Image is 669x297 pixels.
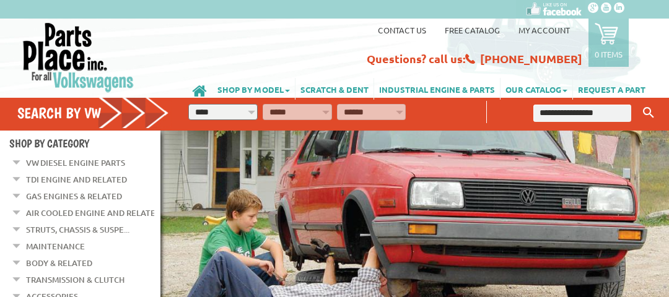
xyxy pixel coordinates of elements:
h4: Search by VW [17,104,169,122]
a: 0 items [588,19,629,67]
button: Keyword Search [639,103,658,123]
h4: Shop By Category [9,137,160,150]
a: SCRATCH & DENT [295,78,374,100]
a: TDI Engine and Related [26,171,127,187]
a: REQUEST A PART [573,78,650,100]
a: Free Catalog [445,25,500,35]
a: VW Diesel Engine Parts [26,155,125,171]
p: 0 items [595,49,623,59]
a: My Account [518,25,570,35]
a: INDUSTRIAL ENGINE & PARTS [374,78,500,100]
a: OUR CATALOG [501,78,572,100]
a: Air Cooled Engine and Related [26,205,161,221]
a: Gas Engines & Related [26,188,122,204]
a: Maintenance [26,238,85,254]
a: Transmission & Clutch [26,272,125,288]
img: Parts Place Inc! [22,22,135,93]
a: Body & Related [26,255,92,271]
a: SHOP BY MODEL [212,78,295,100]
a: Contact us [378,25,426,35]
a: Struts, Chassis & Suspe... [26,222,129,238]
